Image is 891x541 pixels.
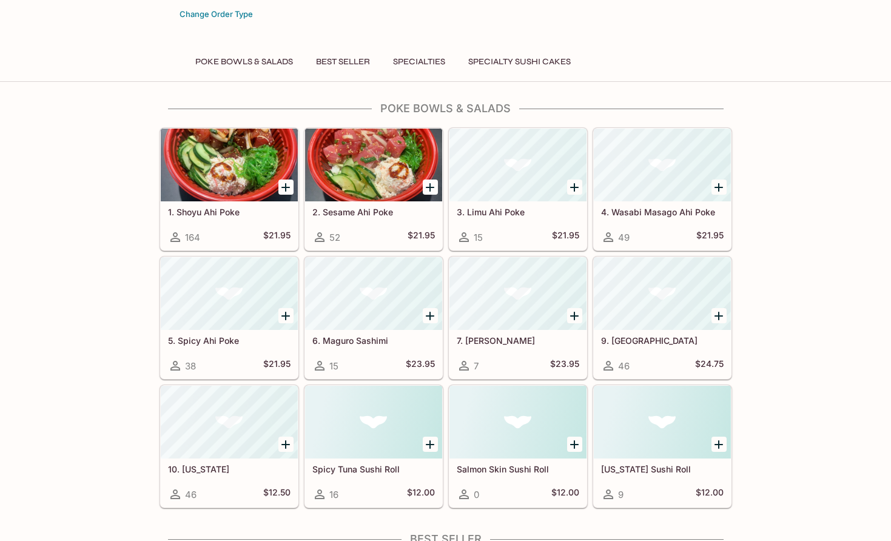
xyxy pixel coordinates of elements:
[386,53,452,70] button: Specialties
[618,232,630,243] span: 49
[474,232,483,243] span: 15
[601,464,724,474] h5: [US_STATE] Sushi Roll
[457,335,579,346] h5: 7. [PERSON_NAME]
[449,386,587,459] div: Salmon Skin Sushi Roll
[168,207,291,217] h5: 1. Shoyu Ahi Poke
[161,257,298,330] div: 5. Spicy Ahi Poke
[407,487,435,502] h5: $12.00
[423,308,438,323] button: Add 6. Maguro Sashimi
[474,489,479,500] span: 0
[594,129,731,201] div: 4. Wasabi Masago Ahi Poke
[696,230,724,244] h5: $21.95
[551,487,579,502] h5: $12.00
[711,308,727,323] button: Add 9. Charashi
[305,129,442,201] div: 2. Sesame Ahi Poke
[594,257,731,330] div: 9. Charashi
[312,464,435,474] h5: Spicy Tuna Sushi Roll
[160,385,298,508] a: 10. [US_STATE]46$12.50
[263,487,291,502] h5: $12.50
[185,360,196,372] span: 38
[161,386,298,459] div: 10. California
[449,257,587,379] a: 7. [PERSON_NAME]7$23.95
[329,489,338,500] span: 16
[312,335,435,346] h5: 6. Maguro Sashimi
[423,180,438,195] button: Add 2. Sesame Ahi Poke
[168,335,291,346] h5: 5. Spicy Ahi Poke
[457,207,579,217] h5: 3. Limu Ahi Poke
[567,437,582,452] button: Add Salmon Skin Sushi Roll
[406,358,435,373] h5: $23.95
[567,180,582,195] button: Add 3. Limu Ahi Poke
[550,358,579,373] h5: $23.95
[711,180,727,195] button: Add 4. Wasabi Masago Ahi Poke
[309,53,377,70] button: Best Seller
[474,360,479,372] span: 7
[305,257,442,330] div: 6. Maguro Sashimi
[160,257,298,379] a: 5. Spicy Ahi Poke38$21.95
[185,489,197,500] span: 46
[278,180,294,195] button: Add 1. Shoyu Ahi Poke
[304,385,443,508] a: Spicy Tuna Sushi Roll16$12.00
[601,335,724,346] h5: 9. [GEOGRAPHIC_DATA]
[160,128,298,250] a: 1. Shoyu Ahi Poke164$21.95
[695,358,724,373] h5: $24.75
[185,232,200,243] span: 164
[552,230,579,244] h5: $21.95
[278,308,294,323] button: Add 5. Spicy Ahi Poke
[449,129,587,201] div: 3. Limu Ahi Poke
[696,487,724,502] h5: $12.00
[189,53,300,70] button: Poke Bowls & Salads
[449,257,587,330] div: 7. Hamachi Sashimi
[312,207,435,217] h5: 2. Sesame Ahi Poke
[618,360,630,372] span: 46
[329,360,338,372] span: 15
[593,385,731,508] a: [US_STATE] Sushi Roll9$12.00
[408,230,435,244] h5: $21.95
[168,464,291,474] h5: 10. [US_STATE]
[161,129,298,201] div: 1. Shoyu Ahi Poke
[593,128,731,250] a: 4. Wasabi Masago Ahi Poke49$21.95
[304,128,443,250] a: 2. Sesame Ahi Poke52$21.95
[593,257,731,379] a: 9. [GEOGRAPHIC_DATA]46$24.75
[449,128,587,250] a: 3. Limu Ahi Poke15$21.95
[457,464,579,474] h5: Salmon Skin Sushi Roll
[423,437,438,452] button: Add Spicy Tuna Sushi Roll
[567,308,582,323] button: Add 7. Hamachi Sashimi
[263,358,291,373] h5: $21.95
[711,437,727,452] button: Add California Sushi Roll
[618,489,624,500] span: 9
[594,386,731,459] div: California Sushi Roll
[174,5,258,24] button: Change Order Type
[160,102,732,115] h4: Poke Bowls & Salads
[263,230,291,244] h5: $21.95
[278,437,294,452] button: Add 10. California
[305,386,442,459] div: Spicy Tuna Sushi Roll
[304,257,443,379] a: 6. Maguro Sashimi15$23.95
[462,53,577,70] button: Specialty Sushi Cakes
[329,232,340,243] span: 52
[601,207,724,217] h5: 4. Wasabi Masago Ahi Poke
[449,385,587,508] a: Salmon Skin Sushi Roll0$12.00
